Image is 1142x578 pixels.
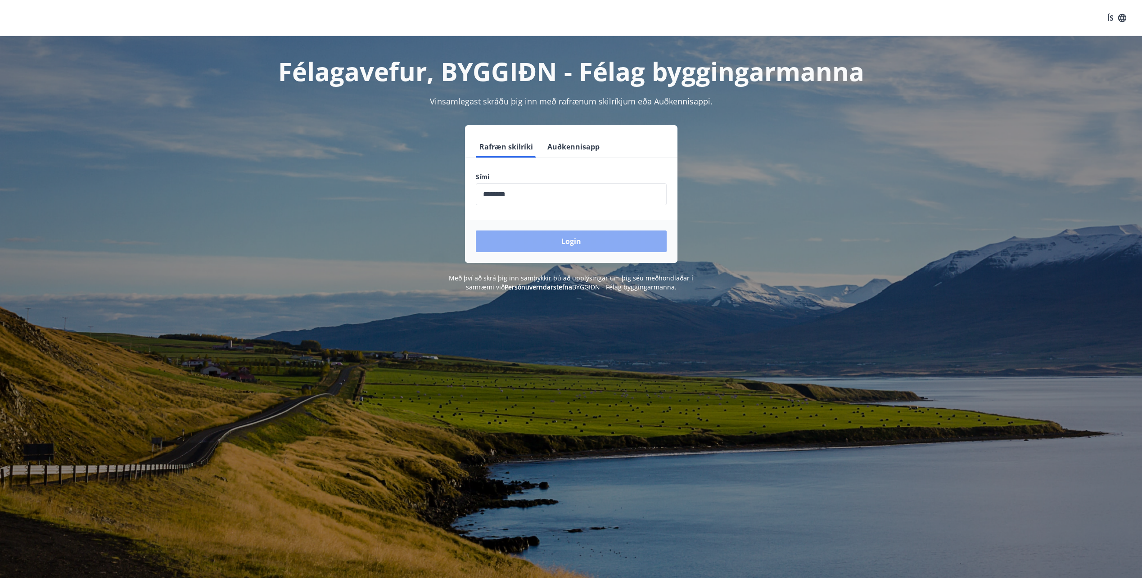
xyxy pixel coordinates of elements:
[476,136,537,158] button: Rafræn skilríki
[476,230,667,252] button: Login
[430,96,713,107] span: Vinsamlegast skráðu þig inn með rafrænum skilríkjum eða Auðkennisappi.
[505,283,572,291] a: Persónuverndarstefna
[476,172,667,181] label: Sími
[258,54,885,88] h1: Félagavefur, BYGGIÐN - Félag byggingarmanna
[544,136,603,158] button: Auðkennisapp
[449,274,693,291] span: Með því að skrá þig inn samþykkir þú að upplýsingar um þig séu meðhöndlaðar í samræmi við BYGGIÐN...
[1102,10,1131,26] button: ÍS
